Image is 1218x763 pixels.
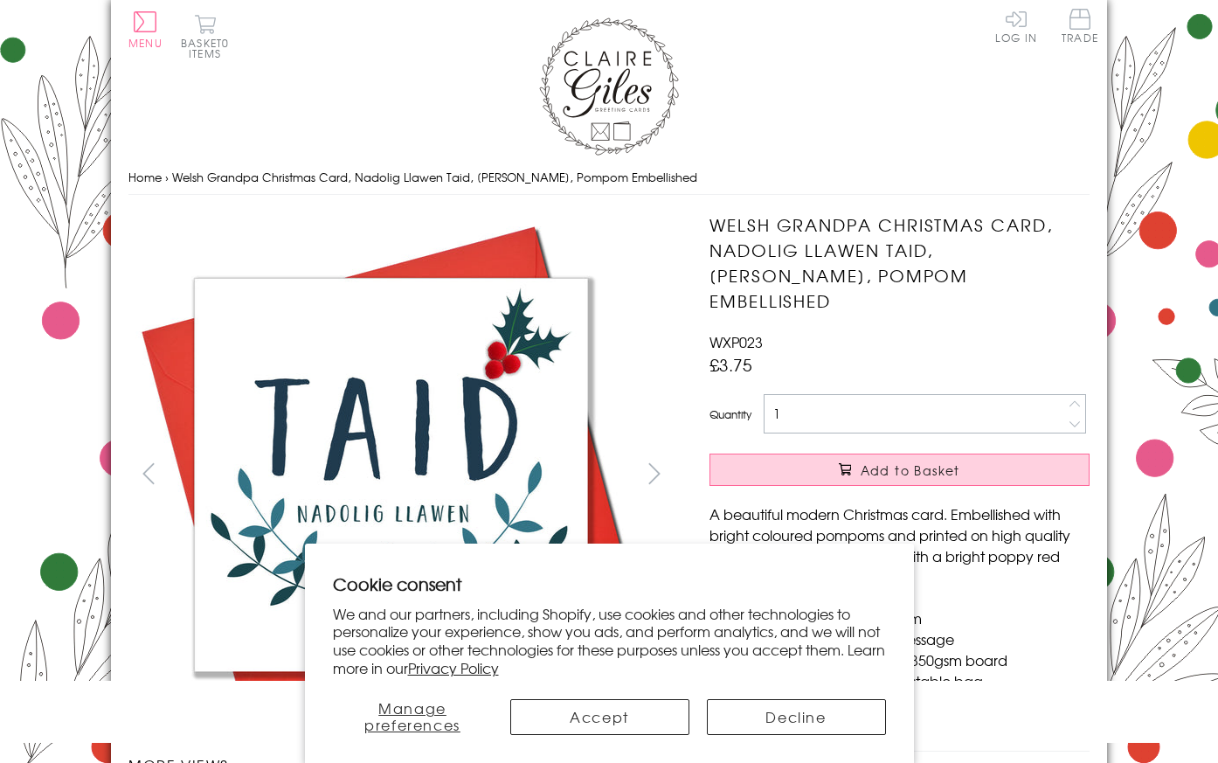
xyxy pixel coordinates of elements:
nav: breadcrumbs [128,160,1090,196]
button: Accept [510,699,689,735]
img: Welsh Grandpa Christmas Card, Nadolig Llawen Taid, Holly, Pompom Embellished [128,212,653,737]
a: Privacy Policy [408,657,499,678]
span: Welsh Grandpa Christmas Card, Nadolig Llawen Taid, [PERSON_NAME], Pompom Embellished [172,169,697,185]
button: Basket0 items [181,14,229,59]
label: Quantity [709,406,751,422]
button: Manage preferences [333,699,493,735]
span: Menu [128,35,163,51]
h2: Cookie consent [333,572,886,596]
a: Trade [1062,9,1098,46]
button: next [635,454,675,493]
span: WXP023 [709,331,763,352]
p: A beautiful modern Christmas card. Embellished with bright coloured pompoms and printed on high q... [709,503,1090,587]
button: Menu [128,11,163,48]
span: £3.75 [709,352,752,377]
button: Add to Basket [709,454,1090,486]
img: Claire Giles Greetings Cards [539,17,679,156]
a: Log In [995,9,1037,43]
span: 0 items [189,35,229,61]
span: Add to Basket [861,461,960,479]
span: › [165,169,169,185]
a: Home [128,169,162,185]
button: prev [128,454,168,493]
span: Manage preferences [364,697,460,735]
h1: Welsh Grandpa Christmas Card, Nadolig Llawen Taid, [PERSON_NAME], Pompom Embellished [709,212,1090,313]
button: Decline [707,699,886,735]
img: Welsh Grandpa Christmas Card, Nadolig Llawen Taid, Holly, Pompom Embellished [675,212,1199,737]
span: Trade [1062,9,1098,43]
p: We and our partners, including Shopify, use cookies and other technologies to personalize your ex... [333,605,886,677]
